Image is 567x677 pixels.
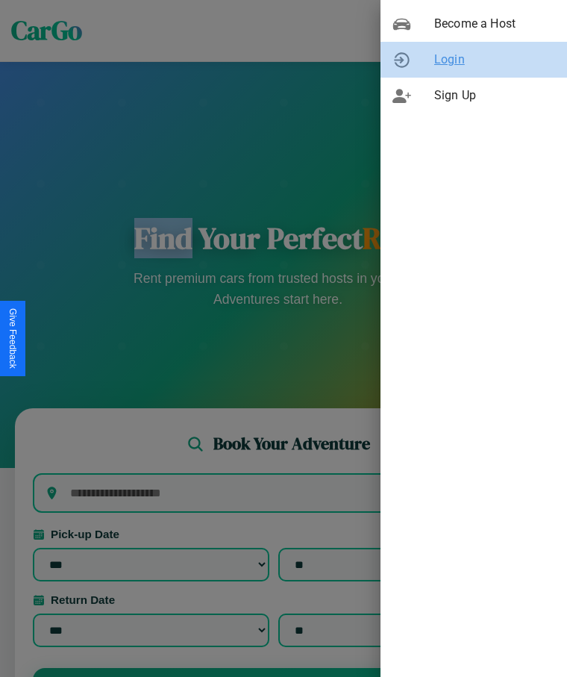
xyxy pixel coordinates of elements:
span: Login [434,51,555,69]
div: Sign Up [380,78,567,113]
div: Become a Host [380,6,567,42]
div: Login [380,42,567,78]
span: Sign Up [434,87,555,104]
div: Give Feedback [7,308,18,369]
span: Become a Host [434,15,555,33]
